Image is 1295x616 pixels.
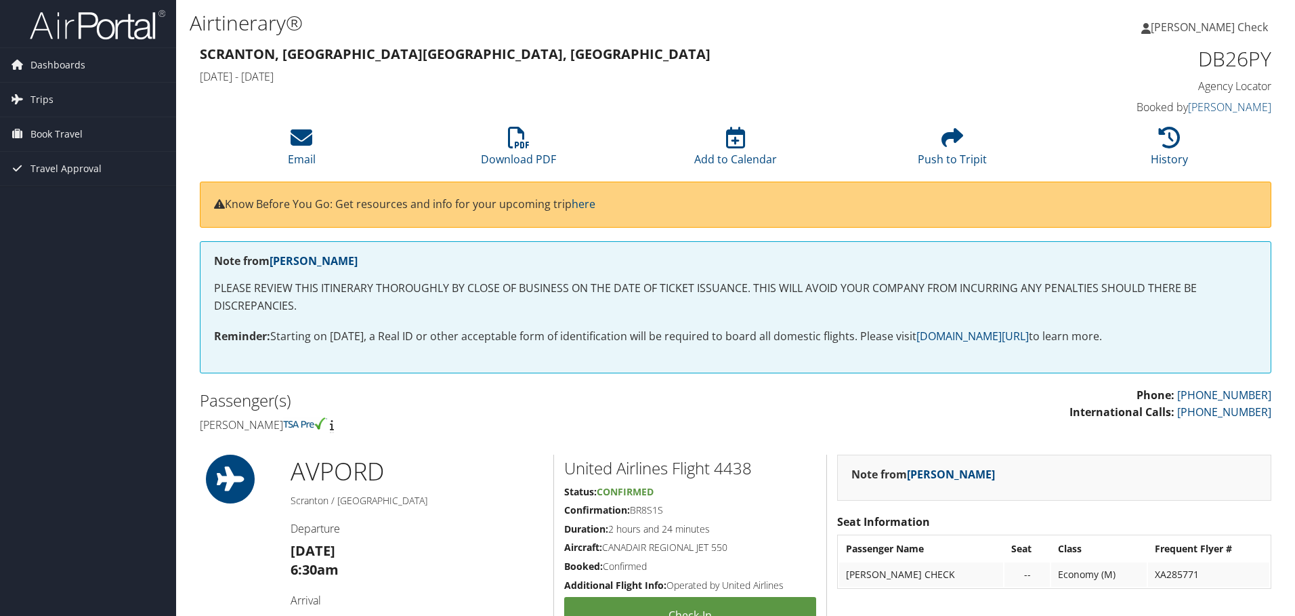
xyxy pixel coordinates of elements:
[1019,79,1271,94] h4: Agency Locator
[837,514,930,529] strong: Seat Information
[1141,7,1281,47] a: [PERSON_NAME] Check
[214,253,358,268] strong: Note from
[1177,405,1271,419] a: [PHONE_NUMBER]
[1051,562,1146,587] td: Economy (M)
[1051,537,1146,561] th: Class
[564,579,816,592] h5: Operated by United Airlines
[564,541,602,554] strong: Aircraft:
[1137,388,1174,403] strong: Phone:
[214,329,270,344] strong: Reminder:
[564,522,608,535] strong: Duration:
[564,504,630,516] strong: Confirmation:
[851,467,995,482] strong: Note from
[597,485,654,498] span: Confirmed
[839,562,1003,587] td: [PERSON_NAME] CHECK
[564,579,666,592] strong: Additional Flight Info:
[481,134,556,167] a: Download PDF
[1004,537,1050,561] th: Seat
[200,389,725,412] h2: Passenger(s)
[1188,100,1271,115] a: [PERSON_NAME]
[839,537,1003,561] th: Passenger Name
[291,560,339,579] strong: 6:30am
[288,134,316,167] a: Email
[1148,562,1269,587] td: XA285771
[1019,45,1271,73] h1: DB26PY
[291,593,543,608] h4: Arrival
[214,328,1257,346] p: Starting on [DATE], a Real ID or other acceptable form of identification will be required to boar...
[1151,134,1188,167] a: History
[1069,405,1174,419] strong: International Calls:
[564,457,816,480] h2: United Airlines Flight 4438
[1177,388,1271,403] a: [PHONE_NUMBER]
[214,280,1257,314] p: PLEASE REVIEW THIS ITINERARY THOROUGHLY BY CLOSE OF BUSINESS ON THE DATE OF TICKET ISSUANCE. THIS...
[291,455,543,489] h1: AVP ORD
[918,134,987,167] a: Push to Tripit
[694,134,777,167] a: Add to Calendar
[291,494,543,508] h5: Scranton / [GEOGRAPHIC_DATA]
[30,152,102,186] span: Travel Approval
[30,83,54,117] span: Trips
[572,197,595,211] a: here
[1148,537,1269,561] th: Frequent Flyer #
[1151,20,1268,35] span: [PERSON_NAME] Check
[564,504,816,517] h5: BR8S1S
[291,541,335,560] strong: [DATE]
[214,196,1257,213] p: Know Before You Go: Get resources and info for your upcoming trip
[564,560,603,573] strong: Booked:
[564,560,816,573] h5: Confirmed
[270,253,358,268] a: [PERSON_NAME]
[564,485,597,498] strong: Status:
[30,117,83,151] span: Book Travel
[916,329,1029,344] a: [DOMAIN_NAME][URL]
[200,417,725,432] h4: [PERSON_NAME]
[564,541,816,554] h5: CANADAIR REGIONAL JET 550
[200,69,998,84] h4: [DATE] - [DATE]
[30,9,165,41] img: airportal-logo.png
[190,9,918,37] h1: Airtinerary®
[30,48,85,82] span: Dashboards
[907,467,995,482] a: [PERSON_NAME]
[1011,569,1043,581] div: --
[283,417,327,430] img: tsa-precheck.png
[1019,100,1271,115] h4: Booked by
[564,522,816,536] h5: 2 hours and 24 minutes
[291,521,543,536] h4: Departure
[200,45,710,63] strong: Scranton, [GEOGRAPHIC_DATA] [GEOGRAPHIC_DATA], [GEOGRAPHIC_DATA]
